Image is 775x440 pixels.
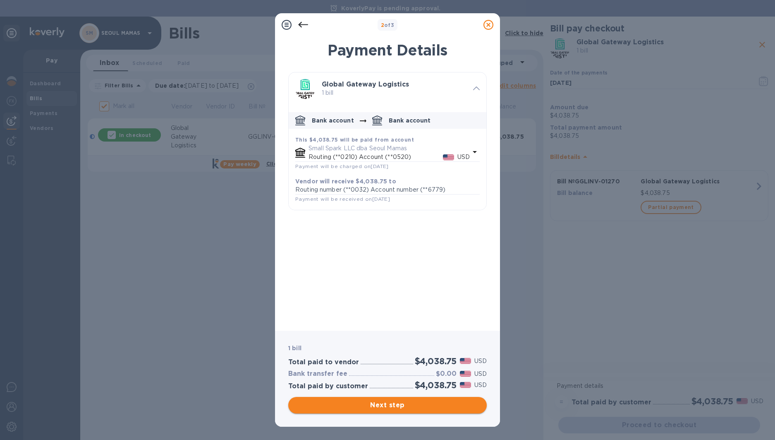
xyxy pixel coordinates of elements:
[295,400,480,410] span: Next step
[474,357,487,365] p: USD
[312,116,354,125] p: Bank account
[295,178,396,185] b: Vendor will receive $4,038.75 to
[288,382,368,390] h3: Total paid by customer
[288,358,359,366] h3: Total paid to vendor
[415,356,457,366] h2: $4,038.75
[309,153,443,161] p: Routing (**0210) Account (**0520)
[460,358,471,364] img: USD
[381,22,384,28] span: 2
[289,109,486,210] div: default-method
[460,371,471,377] img: USD
[289,72,486,106] div: Global Gateway Logistics 1 bill
[322,80,409,88] b: Global Gateway Logistics
[443,154,454,160] img: USD
[389,116,431,125] p: Bank account
[288,370,347,378] h3: Bank transfer fee
[322,89,466,97] p: 1 bill
[288,345,301,351] b: 1 bill
[288,41,487,59] h1: Payment Details
[381,22,395,28] b: of 3
[288,397,487,414] button: Next step
[295,163,389,169] span: Payment will be charged on [DATE]
[460,382,471,388] img: USD
[474,370,487,378] p: USD
[457,153,470,161] p: USD
[295,196,390,202] span: Payment will be received on [DATE]
[309,144,470,153] p: Small Spark LLC dba Seoul Mamas
[295,185,480,194] p: Routing number (**0032) Account number (**6779)
[436,370,457,378] h3: $0.00
[474,381,487,390] p: USD
[295,137,414,143] b: This $4,038.75 will be paid from account
[415,380,457,390] h2: $4,038.75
